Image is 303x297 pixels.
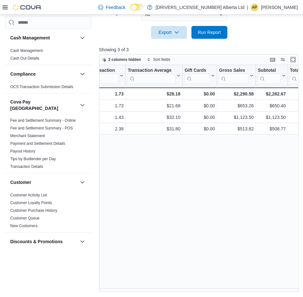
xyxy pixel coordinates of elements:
[106,4,125,11] span: Feedback
[10,164,43,169] span: Transaction Details
[72,125,123,133] div: 2.38
[128,68,175,74] div: Transaction Average
[10,118,76,123] a: Fee and Settlement Summary - Online
[261,4,298,11] p: [PERSON_NAME]
[10,208,57,213] a: Customer Purchase History
[5,191,91,232] div: Customer
[99,56,144,63] button: 2 columns hidden
[219,68,248,74] div: Gross Sales
[10,48,43,53] a: Cash Management
[130,4,144,11] input: Dark Mode
[10,164,43,169] a: Transaction Details
[10,238,77,245] button: Discounts & Promotions
[10,156,56,161] span: Tips by Budtender per Day
[10,179,31,186] h3: Customer
[128,68,175,84] div: Transaction Average
[10,71,77,77] button: Compliance
[79,70,86,78] button: Compliance
[13,4,42,11] img: Cova
[258,102,286,110] div: $650.40
[258,68,281,84] div: Subtotal
[258,68,281,74] div: Subtotal
[5,83,91,93] div: Compliance
[10,201,52,205] a: Customer Loyalty Points
[10,85,73,89] a: OCS Transaction Submission Details
[10,208,57,213] span: Customer Purchase History
[184,114,215,121] div: $0.00
[128,125,180,133] div: $31.80
[10,223,38,228] span: New Customers
[156,4,244,11] p: [DRIVERS_LICENSE_NUMBER] Alberta Ltd
[72,102,123,110] div: 1.73
[279,56,287,63] button: Display options
[5,117,91,173] div: Cova Pay [GEOGRAPHIC_DATA]
[10,133,45,138] span: Merchant Statement
[10,126,73,130] a: Fee and Settlement Summary - POS
[184,68,215,84] button: Gift Cards
[184,90,215,98] div: $0.00
[155,26,183,39] span: Export
[108,57,141,62] span: 2 columns hidden
[184,125,215,133] div: $0.00
[128,102,180,110] div: $21.68
[184,68,210,84] div: Gift Card Sales
[153,57,170,62] span: Sort fields
[184,68,210,74] div: Gift Cards
[252,4,257,11] span: AP
[258,114,286,121] div: $1,123.50
[72,68,118,74] div: Qty Per Transaction
[10,238,63,245] h3: Discounts & Promotions
[258,90,286,98] div: $2,282.67
[79,34,86,42] button: Cash Management
[10,193,47,197] a: Customer Activity List
[79,238,86,245] button: Discounts & Promotions
[10,56,39,61] a: Cash Out Details
[144,56,173,63] button: Sort fields
[79,178,86,186] button: Customer
[219,68,248,84] div: Gross Sales
[10,35,77,41] button: Cash Management
[151,26,187,39] button: Export
[10,141,65,146] a: Payment and Settlement Details
[96,1,128,14] a: Feedback
[72,114,123,121] div: 1.43
[219,102,254,110] div: $653.26
[258,125,286,133] div: $508.77
[10,99,77,111] button: Cova Pay [GEOGRAPHIC_DATA]
[72,68,118,84] div: Qty Per Transaction
[10,71,36,77] h3: Compliance
[269,56,276,63] button: Keyboard shortcuts
[99,46,301,53] p: Showing 3 of 3
[258,68,286,84] button: Subtotal
[10,224,38,228] a: New Customers
[289,56,297,63] button: Enter fullscreen
[72,90,123,98] div: 1.73
[219,125,254,133] div: $513.82
[79,101,86,109] button: Cova Pay [GEOGRAPHIC_DATA]
[10,200,52,205] span: Customer Loyalty Points
[128,90,180,98] div: $28.18
[198,29,221,36] span: Run Report
[219,90,254,98] div: $2,290.58
[10,134,45,138] a: Merchant Statement
[10,149,35,153] a: Payout History
[219,68,254,84] button: Gross Sales
[10,35,50,41] h3: Cash Management
[5,47,91,65] div: Cash Management
[184,102,215,110] div: $0.00
[10,179,77,186] button: Customer
[10,216,39,220] a: Customer Queue
[251,4,258,11] div: Amanda Pedersen
[191,26,227,39] button: Run Report
[247,4,248,11] p: |
[5,251,91,276] div: Discounts & Promotions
